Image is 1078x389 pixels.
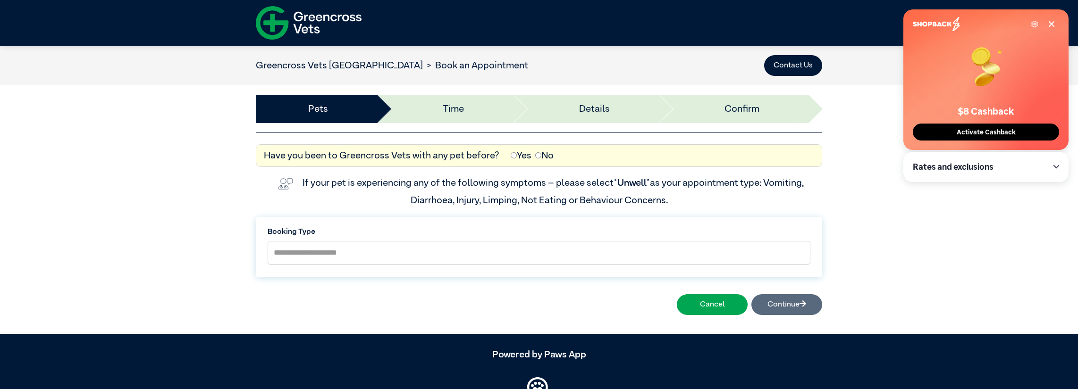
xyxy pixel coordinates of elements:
[256,61,423,70] a: Greencross Vets [GEOGRAPHIC_DATA]
[614,178,650,188] span: “Unwell”
[535,149,554,163] label: No
[764,55,822,76] button: Contact Us
[303,178,806,205] label: If your pet is experiencing any of the following symptoms – please select as your appointment typ...
[511,152,517,158] input: Yes
[511,149,531,163] label: Yes
[264,149,499,163] label: Have you been to Greencross Vets with any pet before?
[535,152,541,158] input: No
[677,294,748,315] button: Cancel
[268,226,810,238] label: Booking Type
[308,102,328,116] a: Pets
[274,174,297,193] img: vet
[423,58,528,73] li: Book an Appointment
[256,2,362,43] img: f-logo
[256,349,822,360] h5: Powered by Paws App
[256,58,528,73] nav: breadcrumb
